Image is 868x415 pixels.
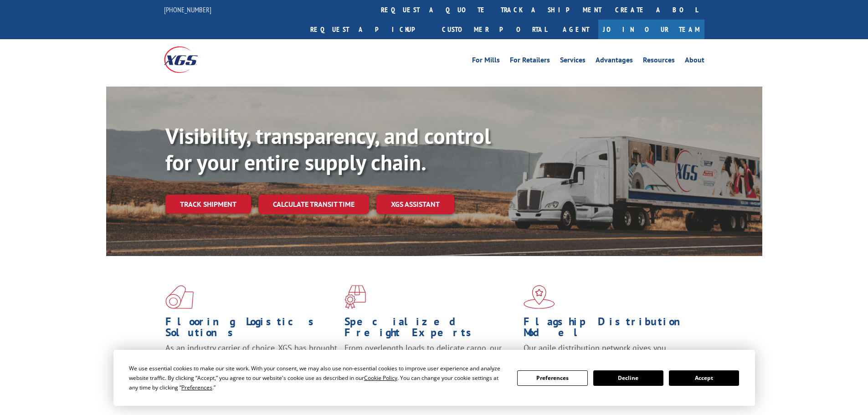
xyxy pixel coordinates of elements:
[643,56,675,67] a: Resources
[165,195,251,214] a: Track shipment
[344,316,517,343] h1: Specialized Freight Experts
[669,370,739,386] button: Accept
[164,5,211,14] a: [PHONE_NUMBER]
[129,364,506,392] div: We use essential cookies to make our site work. With your consent, we may also use non-essential ...
[258,195,369,214] a: Calculate transit time
[165,316,338,343] h1: Flooring Logistics Solutions
[435,20,554,39] a: Customer Portal
[524,285,555,309] img: xgs-icon-flagship-distribution-model-red
[181,384,212,391] span: Preferences
[517,370,587,386] button: Preferences
[344,285,366,309] img: xgs-icon-focused-on-flooring-red
[364,374,397,382] span: Cookie Policy
[113,350,755,406] div: Cookie Consent Prompt
[344,343,517,383] p: From overlength loads to delicate cargo, our experienced staff knows the best way to move your fr...
[685,56,704,67] a: About
[165,122,491,176] b: Visibility, transparency, and control for your entire supply chain.
[165,285,194,309] img: xgs-icon-total-supply-chain-intelligence-red
[376,195,454,214] a: XGS ASSISTANT
[554,20,598,39] a: Agent
[593,370,663,386] button: Decline
[598,20,704,39] a: Join Our Team
[524,343,691,364] span: Our agile distribution network gives you nationwide inventory management on demand.
[303,20,435,39] a: Request a pickup
[165,343,337,375] span: As an industry carrier of choice, XGS has brought innovation and dedication to flooring logistics...
[472,56,500,67] a: For Mills
[596,56,633,67] a: Advantages
[560,56,586,67] a: Services
[510,56,550,67] a: For Retailers
[524,316,696,343] h1: Flagship Distribution Model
